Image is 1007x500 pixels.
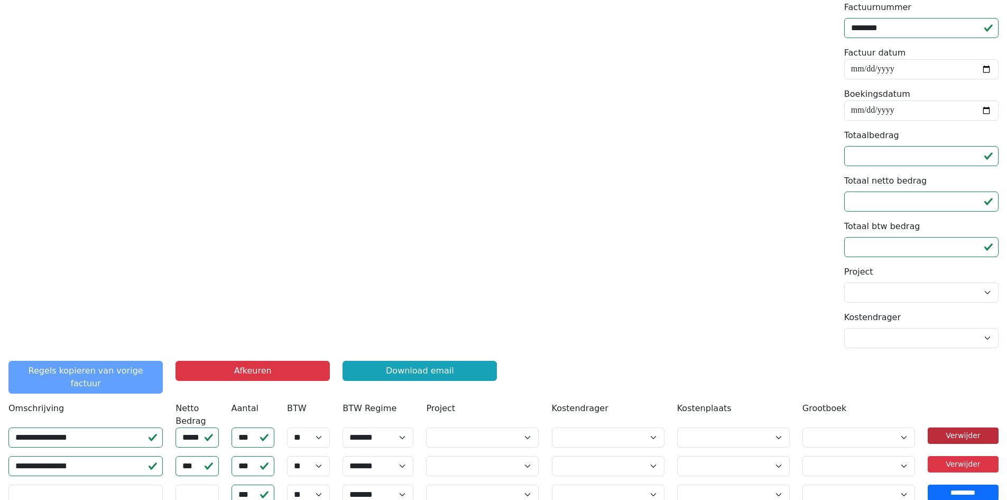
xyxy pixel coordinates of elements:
[844,88,910,101] label: Boekingsdatum
[232,402,258,415] label: Aantal
[844,220,920,233] label: Totaal btw bedrag
[844,47,906,59] label: Factuur datum
[8,402,64,415] label: Omschrijving
[343,402,396,415] label: BTW Regime
[677,402,732,415] label: Kostenplaats
[844,1,911,14] label: Factuurnummer
[802,402,847,415] label: Grootboek
[343,361,497,381] a: Download email
[928,428,999,444] a: Verwijder
[844,311,901,324] label: Kostendrager
[287,402,307,415] label: BTW
[426,402,455,415] label: Project
[928,456,999,472] a: Verwijder
[844,129,899,142] label: Totaalbedrag
[552,402,608,415] label: Kostendrager
[844,175,927,187] label: Totaal netto bedrag
[175,402,218,428] label: Netto Bedrag
[844,266,873,278] label: Project
[175,361,330,381] button: Afkeuren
